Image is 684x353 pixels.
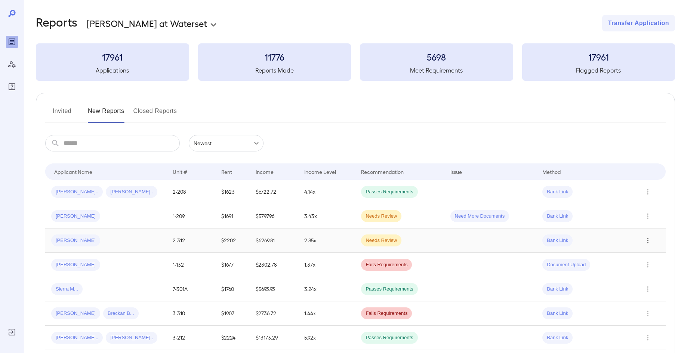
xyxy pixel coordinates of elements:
button: Row Actions [642,210,654,222]
button: Row Actions [642,259,654,271]
div: Income [256,167,274,176]
td: $1760 [215,277,250,301]
span: Fails Requirements [361,310,412,317]
td: $1907 [215,301,250,326]
div: Recommendation [361,167,404,176]
div: Unit # [173,167,187,176]
div: Applicant Name [54,167,92,176]
button: Invited [45,105,79,123]
td: 3-310 [167,301,215,326]
span: Bank Link [542,237,573,244]
td: $13173.29 [250,326,298,350]
span: Sierra M... [51,286,83,293]
button: Row Actions [642,186,654,198]
td: 1-132 [167,253,215,277]
div: Rent [221,167,233,176]
button: Row Actions [642,307,654,319]
p: [PERSON_NAME] at Waterset [87,17,207,29]
button: Closed Reports [133,105,177,123]
div: Method [542,167,561,176]
span: Passes Requirements [361,188,418,196]
td: $2224 [215,326,250,350]
span: [PERSON_NAME].. [106,334,157,341]
td: $5797.96 [250,204,298,228]
td: $5693.93 [250,277,298,301]
div: Income Level [304,167,336,176]
td: 3.24x [298,277,355,301]
td: 4.14x [298,180,355,204]
span: [PERSON_NAME] [51,237,100,244]
td: $1623 [215,180,250,204]
td: 2.85x [298,228,355,253]
td: 2-312 [167,228,215,253]
div: Issue [450,167,462,176]
span: Fails Requirements [361,261,412,268]
span: Bank Link [542,334,573,341]
button: Row Actions [642,332,654,344]
td: $2736.72 [250,301,298,326]
span: Passes Requirements [361,334,418,341]
span: Need More Documents [450,213,509,220]
button: Row Actions [642,283,654,295]
td: 5.92x [298,326,355,350]
td: 2-208 [167,180,215,204]
span: Breckan B... [103,310,139,317]
button: New Reports [88,105,124,123]
h5: Reports Made [198,66,351,75]
span: Bank Link [542,310,573,317]
h3: 17961 [522,51,675,63]
button: Transfer Application [602,15,675,31]
span: Bank Link [542,286,573,293]
h2: Reports [36,15,77,31]
span: Passes Requirements [361,286,418,293]
span: [PERSON_NAME].. [51,188,103,196]
td: $6269.81 [250,228,298,253]
span: [PERSON_NAME] [51,310,100,317]
button: Row Actions [642,234,654,246]
h5: Applications [36,66,189,75]
td: 1.37x [298,253,355,277]
span: Bank Link [542,213,573,220]
h3: 11776 [198,51,351,63]
span: Bank Link [542,188,573,196]
div: Log Out [6,326,18,338]
td: 1.44x [298,301,355,326]
td: $1677 [215,253,250,277]
td: $1691 [215,204,250,228]
span: Needs Review [361,237,401,244]
h5: Meet Requirements [360,66,513,75]
td: $6722.72 [250,180,298,204]
summary: 17961Applications11776Reports Made5698Meet Requirements17961Flagged Reports [36,43,675,81]
div: Reports [6,36,18,48]
td: 7-301A [167,277,215,301]
td: 3.43x [298,204,355,228]
span: [PERSON_NAME].. [51,334,103,341]
span: [PERSON_NAME] [51,213,100,220]
td: 1-209 [167,204,215,228]
h3: 17961 [36,51,189,63]
div: Newest [189,135,264,151]
h5: Flagged Reports [522,66,675,75]
div: Manage Users [6,58,18,70]
span: Needs Review [361,213,401,220]
td: $2202 [215,228,250,253]
td: $2302.78 [250,253,298,277]
td: 3-212 [167,326,215,350]
span: [PERSON_NAME] [51,261,100,268]
div: FAQ [6,81,18,93]
h3: 5698 [360,51,513,63]
span: Document Upload [542,261,590,268]
span: [PERSON_NAME].. [106,188,157,196]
